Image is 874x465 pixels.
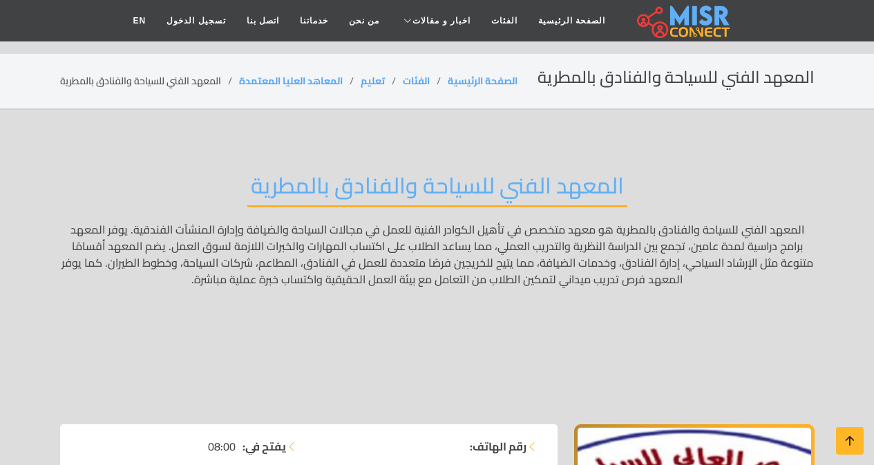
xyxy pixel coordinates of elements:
[637,3,730,38] img: main.misr_connect
[390,8,481,34] a: اخبار و مقالات
[60,221,815,404] p: المعهد الفني للسياحة والفنادق بالمطرية هو معهد متخصص في تأهيل الكوادر الفنية للعمل في مجالات السي...
[448,72,517,90] a: الصفحة الرئيسية
[236,8,289,34] a: اتصل بنا
[528,8,616,34] a: الصفحة الرئيسية
[247,172,627,207] h2: المعهد الفني للسياحة والفنادق بالمطرية
[470,438,526,455] strong: رقم الهاتف:
[239,72,343,90] a: المعاهد العليا المعتمدة
[361,72,385,90] a: تعليم
[289,8,339,34] a: خدماتنا
[481,8,528,34] a: الفئات
[243,438,286,455] strong: يفتح في:
[60,74,239,88] li: المعهد الفني للسياحة والفنادق بالمطرية
[339,8,390,34] a: من نحن
[403,72,430,90] a: الفئات
[208,438,236,455] span: 08:00
[156,8,236,34] a: تسجيل الدخول
[123,8,157,34] a: EN
[538,68,815,88] h2: المعهد الفني للسياحة والفنادق بالمطرية
[412,15,471,27] span: اخبار و مقالات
